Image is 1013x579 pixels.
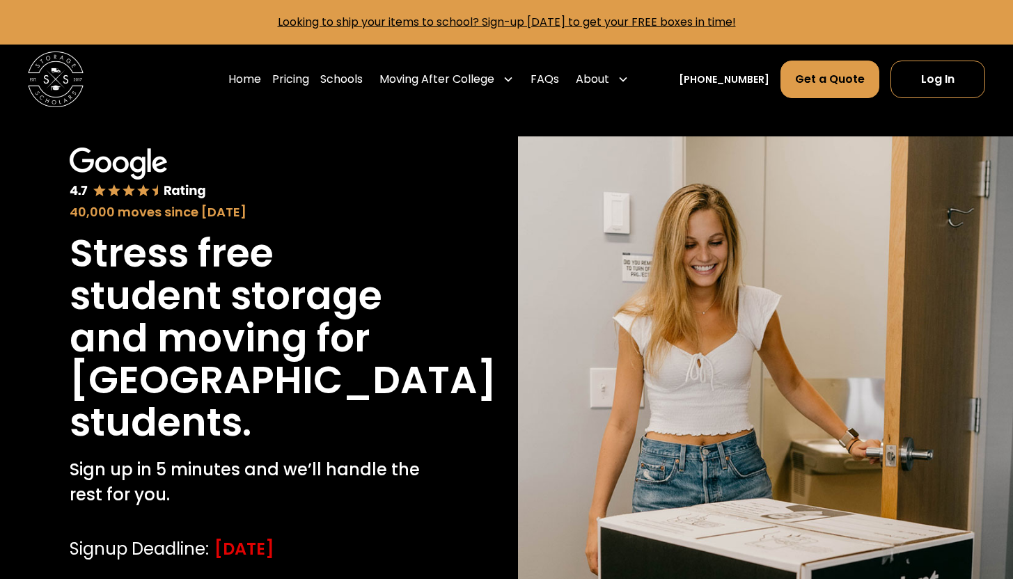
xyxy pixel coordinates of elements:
a: FAQs [531,60,559,99]
div: Moving After College [379,71,494,88]
div: Moving After College [374,60,519,99]
h1: [GEOGRAPHIC_DATA] [70,359,496,402]
div: 40,000 moves since [DATE] [70,203,426,221]
img: Google 4.7 star rating [70,148,206,200]
div: Signup Deadline: [70,537,209,562]
a: Get a Quote [780,61,879,98]
div: [DATE] [214,537,274,562]
a: Pricing [272,60,309,99]
h1: Stress free student storage and moving for [70,232,426,359]
a: Home [228,60,261,99]
div: About [576,71,609,88]
p: Sign up in 5 minutes and we’ll handle the rest for you. [70,457,426,507]
h1: students. [70,402,251,444]
div: About [570,60,634,99]
a: Looking to ship your items to school? Sign-up [DATE] to get your FREE boxes in time! [278,14,736,30]
a: Schools [320,60,363,99]
a: [PHONE_NUMBER] [679,72,769,87]
a: Log In [890,61,985,98]
img: Storage Scholars main logo [28,51,84,107]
